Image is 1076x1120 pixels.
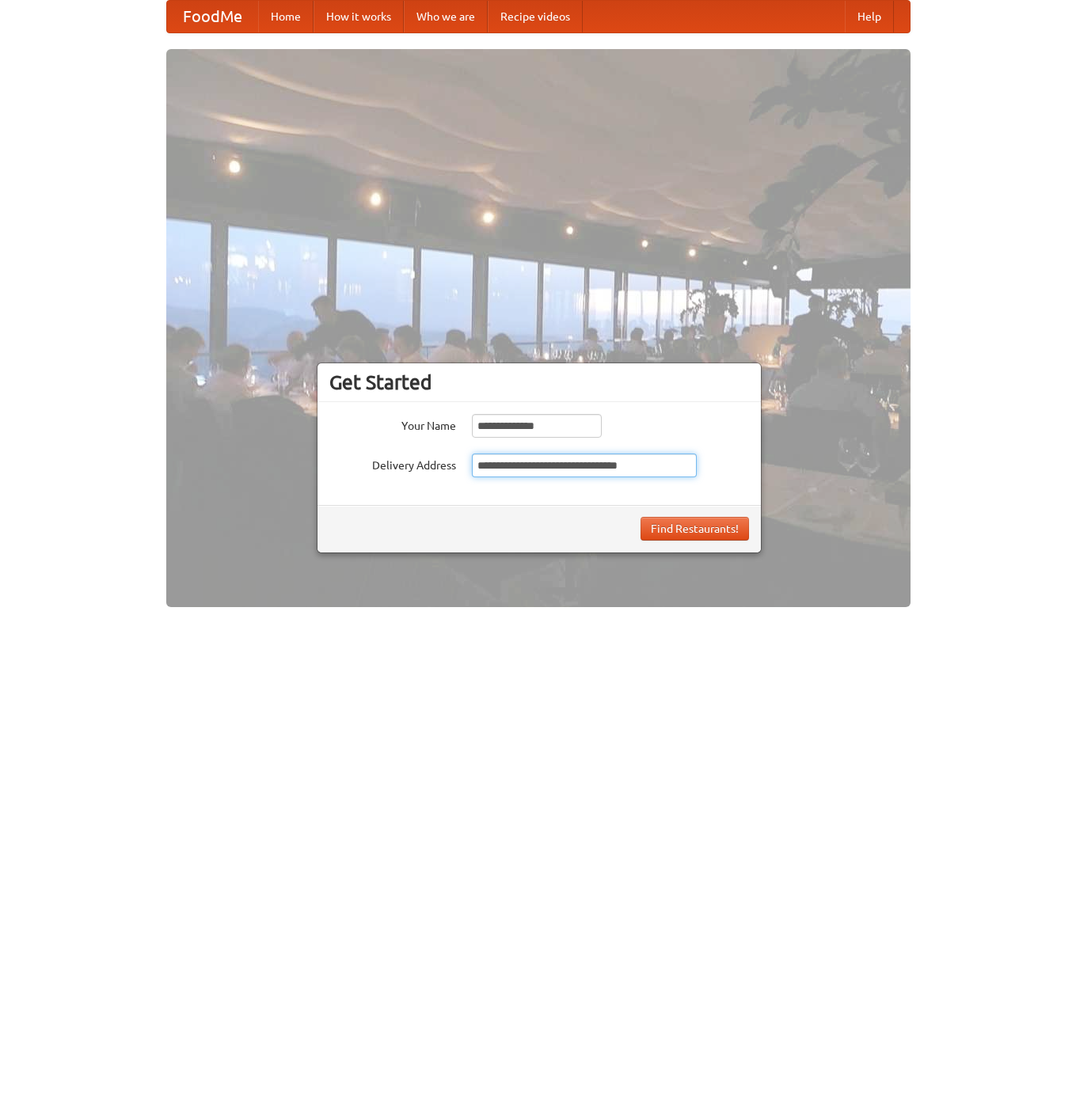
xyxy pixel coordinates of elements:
label: Your Name [329,414,456,434]
a: Help [845,1,894,32]
a: How it works [314,1,404,32]
a: Who we are [404,1,488,32]
button: Find Restaurants! [641,517,749,541]
a: FoodMe [167,1,258,32]
h3: Get Started [329,370,749,394]
label: Delivery Address [329,454,456,473]
a: Home [258,1,314,32]
a: Recipe videos [488,1,583,32]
